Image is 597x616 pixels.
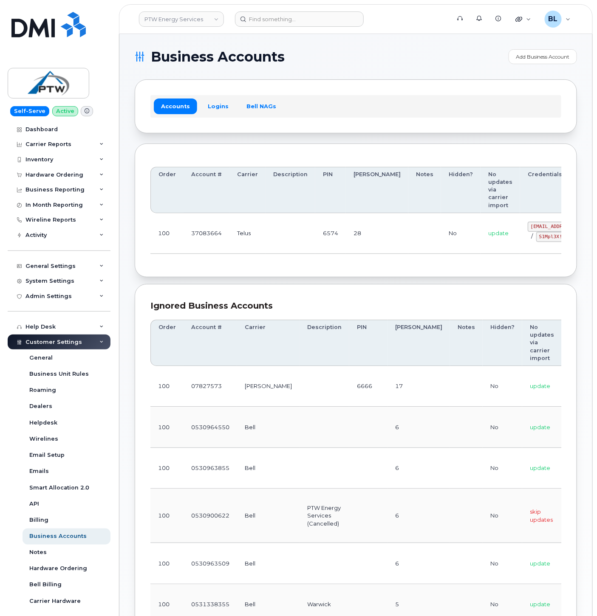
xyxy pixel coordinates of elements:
[483,320,522,366] th: Hidden?
[408,167,441,213] th: Notes
[300,489,349,543] td: PTW Energy Services (Cancelled)
[315,213,346,254] td: 6574
[388,543,450,584] td: 6
[150,366,184,407] td: 100
[530,508,553,523] span: skip updates
[150,543,184,584] td: 100
[481,167,520,213] th: No updates via carrier import
[530,424,550,430] span: update
[184,366,237,407] td: 07827573
[441,213,481,254] td: No
[184,213,229,254] td: 37083664
[237,407,300,447] td: Bell
[237,366,300,407] td: [PERSON_NAME]
[483,407,522,447] td: No
[349,366,388,407] td: 6666
[184,320,237,366] th: Account #
[530,560,550,567] span: update
[150,213,184,254] td: 100
[530,383,550,389] span: update
[184,543,237,584] td: 0530963509
[522,320,562,366] th: No updates via carrier import
[237,543,300,584] td: Bell
[237,489,300,543] td: Bell
[450,320,483,366] th: Notes
[184,448,237,489] td: 0530963855
[388,448,450,489] td: 6
[388,489,450,543] td: 6
[536,232,580,242] code: S1Mpl3X!56Zz!
[346,213,408,254] td: 28
[150,448,184,489] td: 100
[488,230,509,236] span: update
[151,51,285,63] span: Business Accounts
[184,407,237,447] td: 0530964550
[483,489,522,543] td: No
[388,366,450,407] td: 17
[184,489,237,543] td: 0530900622
[150,300,561,312] div: Ignored Business Accounts
[530,464,550,471] span: update
[388,320,450,366] th: [PERSON_NAME]
[150,489,184,543] td: 100
[315,167,346,213] th: PIN
[154,98,197,114] a: Accounts
[201,98,236,114] a: Logins
[184,167,229,213] th: Account #
[239,98,283,114] a: Bell NAGs
[229,213,266,254] td: Telus
[483,543,522,584] td: No
[346,167,408,213] th: [PERSON_NAME]
[150,407,184,447] td: 100
[388,407,450,447] td: 6
[531,233,533,239] span: /
[530,601,550,608] span: update
[150,320,184,366] th: Order
[483,366,522,407] td: No
[483,448,522,489] td: No
[229,167,266,213] th: Carrier
[237,448,300,489] td: Bell
[237,320,300,366] th: Carrier
[349,320,388,366] th: PIN
[300,320,349,366] th: Description
[266,167,315,213] th: Description
[441,167,481,213] th: Hidden?
[150,167,184,213] th: Order
[509,49,577,64] a: Add Business Account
